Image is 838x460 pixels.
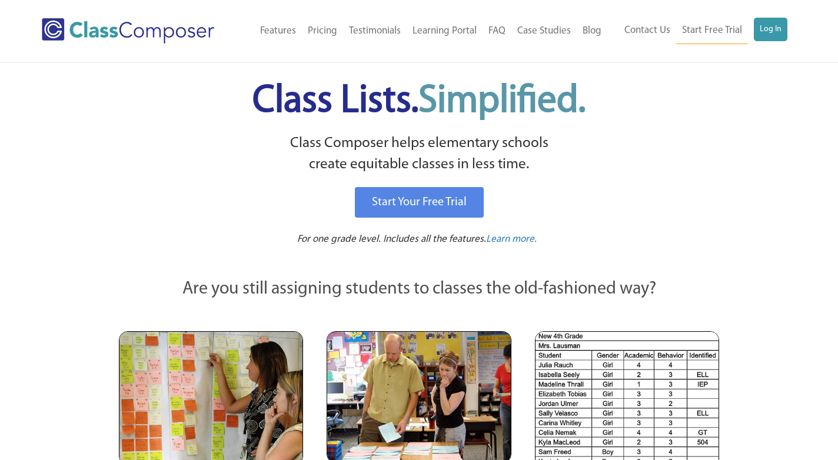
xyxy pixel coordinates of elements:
[372,196,467,208] span: Start Your Free Trial
[577,18,607,44] a: Blog
[42,18,214,44] img: Class Composer
[117,133,721,176] p: Class Composer helps elementary schools create equitable classes in less time.
[302,18,343,44] a: Pricing
[407,18,483,44] a: Learning Portal
[297,234,486,244] span: For one grade level. Includes all the features.
[418,82,586,121] span: Simplified.
[355,187,484,218] a: Start Your Free Trial
[483,18,511,44] a: FAQ
[618,18,676,44] a: Contact Us
[511,18,577,44] a: Case Studies
[343,18,407,44] a: Testimonials
[607,18,787,44] nav: Header Menu
[676,18,748,44] a: Start Free Trial
[486,234,537,244] span: Learn more.
[254,18,302,44] a: Features
[754,18,787,41] a: Log In
[240,18,608,44] nav: Header Menu
[252,82,586,121] span: Class Lists.
[486,232,537,247] a: Learn more.
[119,276,719,302] p: Are you still assigning students to classes the old-fashioned way?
